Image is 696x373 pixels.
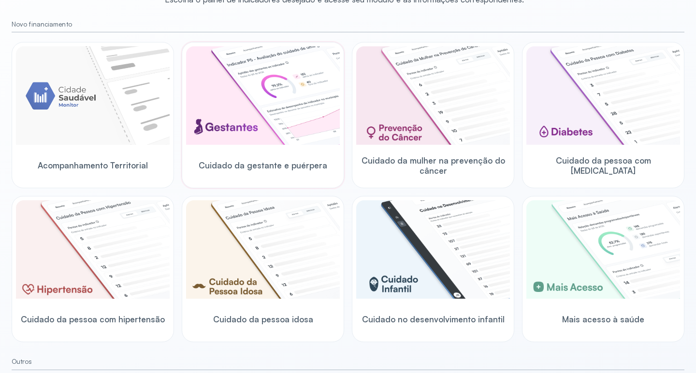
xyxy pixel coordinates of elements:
span: Cuidado no desenvolvimento infantil [362,314,505,324]
span: Cuidado da mulher na prevenção do câncer [356,155,510,176]
span: Mais acesso à saúde [562,314,644,324]
span: Cuidado da pessoa com [MEDICAL_DATA] [526,155,680,176]
img: hypertension.png [16,200,170,299]
span: Acompanhamento Territorial [38,160,148,170]
span: Cuidado da pessoa com hipertensão [21,314,165,324]
img: woman-cancer-prevention-care.png [356,46,510,145]
img: placeholder-module-ilustration.png [16,46,170,145]
img: elderly.png [186,200,340,299]
img: diabetics.png [526,46,680,145]
span: Cuidado da gestante e puérpera [199,160,327,170]
small: Outros [12,358,684,366]
img: healthcare-greater-access.png [526,200,680,299]
span: Cuidado da pessoa idosa [213,314,313,324]
small: Novo financiamento [12,20,684,28]
img: pregnants.png [186,46,340,145]
img: child-development.png [356,200,510,299]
